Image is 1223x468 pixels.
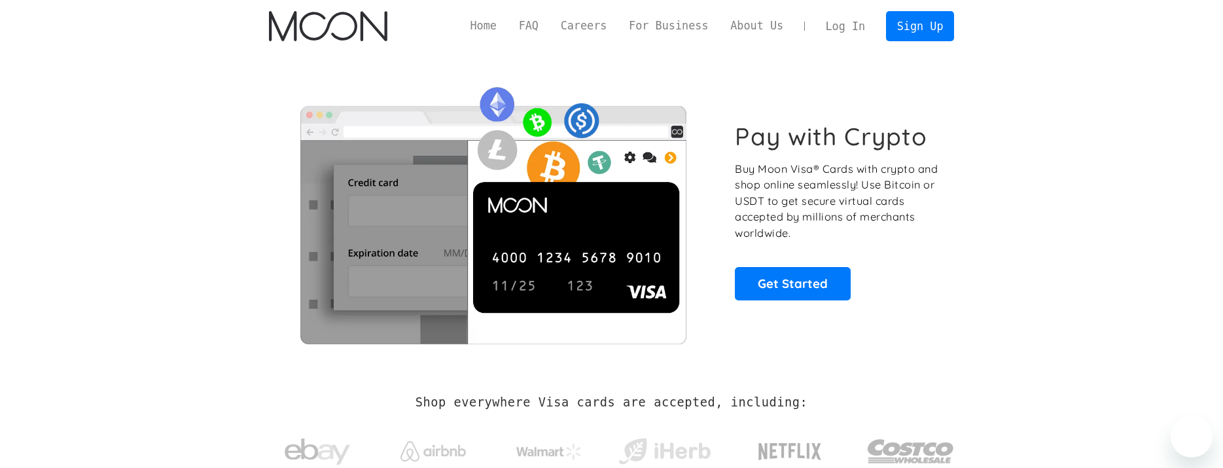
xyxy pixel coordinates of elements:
[618,18,719,34] a: For Business
[757,435,823,468] img: Netflix
[269,11,387,41] a: home
[508,18,550,34] a: FAQ
[384,428,482,468] a: Airbnb
[815,12,876,41] a: Log In
[459,18,508,34] a: Home
[1171,416,1213,458] iframe: Button to launch messaging window
[886,11,954,41] a: Sign Up
[735,122,927,151] h1: Pay with Crypto
[735,267,851,300] a: Get Started
[516,444,582,459] img: Walmart
[269,11,387,41] img: Moon Logo
[500,431,597,466] a: Walmart
[400,441,466,461] img: Airbnb
[735,161,940,242] p: Buy Moon Visa® Cards with crypto and shop online seamlessly! Use Bitcoin or USDT to get secure vi...
[269,78,717,344] img: Moon Cards let you spend your crypto anywhere Visa is accepted.
[719,18,794,34] a: About Us
[550,18,618,34] a: Careers
[416,395,807,410] h2: Shop everywhere Visa cards are accepted, including:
